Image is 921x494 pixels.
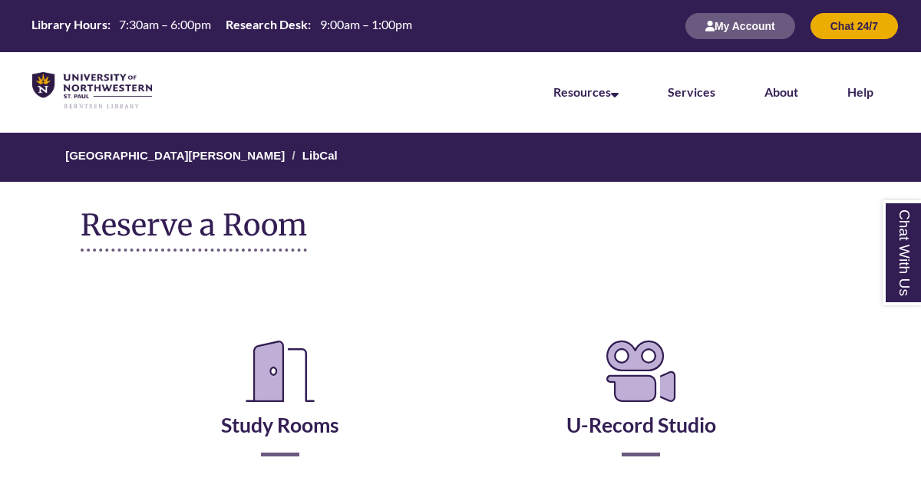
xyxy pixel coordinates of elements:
[25,16,418,36] a: Hours Today
[668,84,715,99] a: Services
[320,17,412,31] span: 9:00am – 1:00pm
[566,374,716,437] a: U-Record Studio
[221,374,339,437] a: Study Rooms
[302,149,338,162] a: LibCal
[25,16,418,35] table: Hours Today
[847,84,873,99] a: Help
[764,84,798,99] a: About
[810,13,898,39] button: Chat 24/7
[65,149,285,162] a: [GEOGRAPHIC_DATA][PERSON_NAME]
[81,133,840,182] nav: Breadcrumb
[220,16,313,33] th: Research Desk:
[81,209,307,252] h1: Reserve a Room
[25,16,113,33] th: Library Hours:
[685,13,795,39] button: My Account
[553,84,619,99] a: Resources
[119,17,211,31] span: 7:30am – 6:00pm
[810,19,898,32] a: Chat 24/7
[685,19,795,32] a: My Account
[32,72,152,110] img: UNWSP Library Logo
